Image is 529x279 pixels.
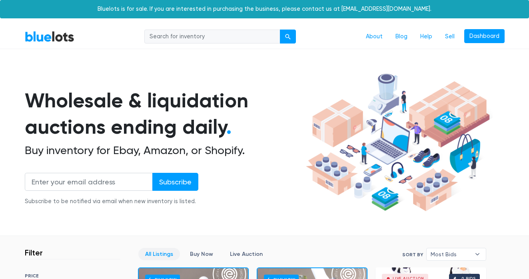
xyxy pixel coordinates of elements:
a: Buy Now [183,248,220,260]
a: Help [414,29,439,44]
h6: PRICE [25,273,120,279]
a: Sell [439,29,461,44]
span: . [226,115,232,139]
a: Blog [389,29,414,44]
a: All Listings [138,248,180,260]
a: Live Auction [223,248,269,260]
input: Subscribe [152,173,198,191]
img: hero-ee84e7d0318cb26816c560f6b4441b76977f77a177738b4e94f68c95b2b83dbb.png [303,70,493,215]
h1: Wholesale & liquidation auctions ending daily [25,87,303,140]
h2: Buy inventory for Ebay, Amazon, or Shopify. [25,144,303,157]
b: ▾ [469,248,486,260]
h3: Filter [25,248,43,257]
input: Search for inventory [144,30,280,44]
a: Dashboard [464,29,505,44]
input: Enter your email address [25,173,153,191]
a: About [359,29,389,44]
a: BlueLots [25,31,74,42]
span: Most Bids [431,248,471,260]
div: Subscribe to be notified via email when new inventory is listed. [25,197,198,206]
label: Sort By [402,251,423,258]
